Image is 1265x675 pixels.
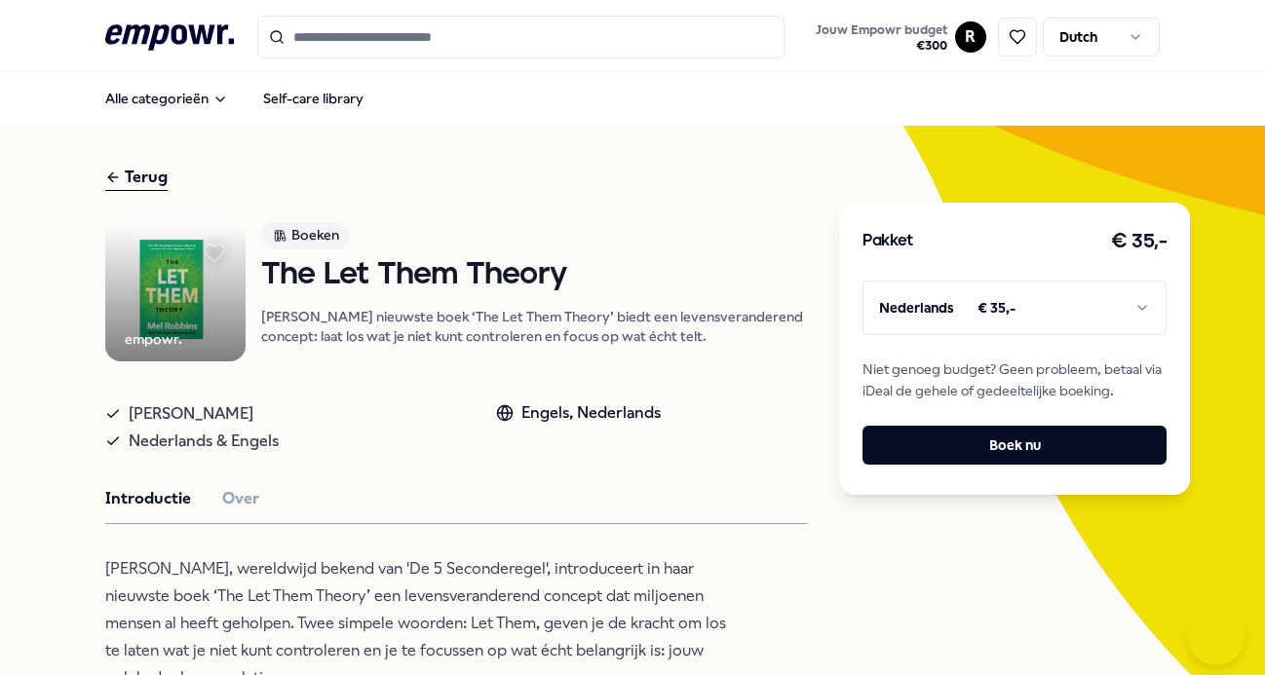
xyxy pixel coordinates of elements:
a: Self-care library [248,79,379,118]
p: [PERSON_NAME] nieuwste boek ‘The Let Them Theory’ biedt een levensveranderend concept: laat los w... [261,307,808,346]
button: Over [222,486,259,511]
button: Alle categorieën [90,79,244,118]
div: Boeken [261,222,350,249]
iframe: Help Scout Beacon - Open [1187,607,1246,665]
button: Boek nu [862,426,1167,465]
span: Niet genoeg budget? Geen probleem, betaal via iDeal de gehele of gedeeltelijke boeking. [862,358,1167,402]
button: Introductie [105,486,191,511]
a: Jouw Empowr budget€300 [808,17,955,57]
span: [PERSON_NAME] [129,400,253,428]
div: Engels, Nederlands [496,400,661,426]
nav: Main [90,79,379,118]
h3: Pakket [862,229,913,254]
div: Terug [105,165,168,191]
img: Product Image [105,222,246,362]
button: R [955,21,986,53]
span: Jouw Empowr budget [816,22,947,38]
div: empowr. [125,328,182,350]
a: Boeken [261,222,808,256]
span: Nederlands & Engels [129,428,279,455]
span: € 300 [816,38,947,54]
button: Jouw Empowr budget€300 [812,19,951,57]
h3: € 35,- [1111,226,1167,257]
input: Search for products, categories or subcategories [257,16,785,58]
h1: The Let Them Theory [261,258,808,292]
